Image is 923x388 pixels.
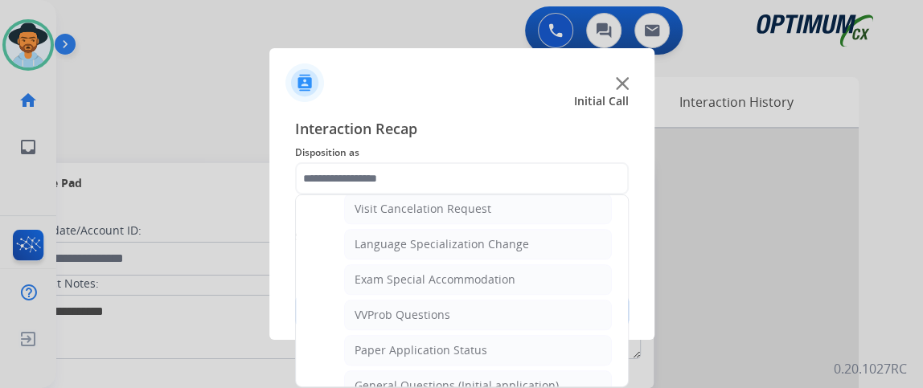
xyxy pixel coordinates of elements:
span: Interaction Recap [295,117,629,143]
div: Exam Special Accommodation [355,272,515,288]
div: VVProb Questions [355,307,450,323]
span: Initial Call [574,93,629,109]
div: Visit Cancelation Request [355,201,491,217]
div: Paper Application Status [355,342,487,358]
img: contactIcon [285,63,324,102]
div: Language Specialization Change [355,236,529,252]
p: 0.20.1027RC [834,359,907,378]
span: Disposition as [295,143,629,162]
